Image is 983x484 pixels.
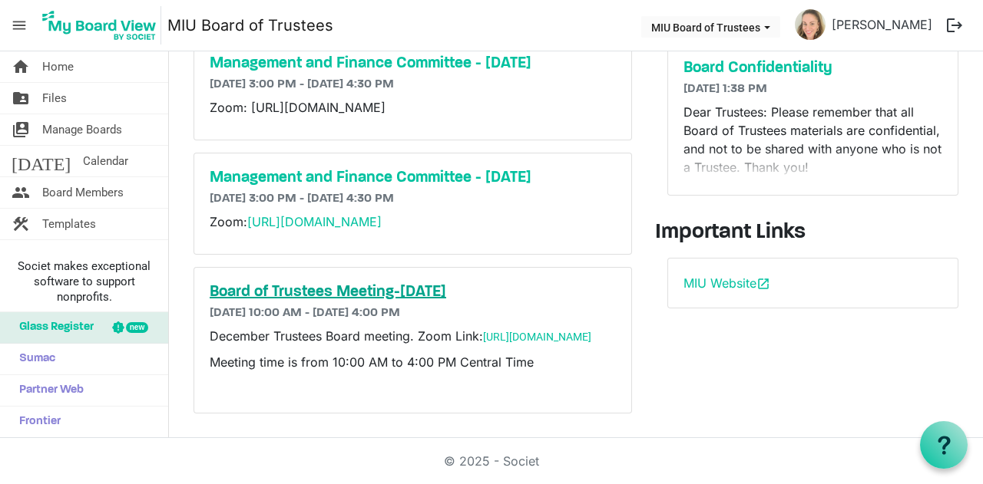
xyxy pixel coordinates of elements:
[641,16,780,38] button: MIU Board of Trustees dropdownbutton
[42,83,67,114] span: Files
[210,214,382,229] span: Zoom:
[210,283,616,301] a: Board of Trustees Meeting-[DATE]
[12,83,30,114] span: folder_shared
[210,54,616,73] a: Management and Finance Committee - [DATE]
[655,220,971,246] h3: Important Links
[826,9,938,40] a: [PERSON_NAME]
[42,209,96,239] span: Templates
[83,146,128,176] span: Calendar
[247,214,382,229] a: [URL][DOMAIN_NAME]
[210,77,616,92] h6: [DATE] 3:00 PM - [DATE] 4:30 PM
[38,6,161,44] img: My Board View Logo
[938,9,971,41] button: logout
[683,83,767,95] span: [DATE] 1:38 PM
[683,275,770,291] a: MIU Websiteopen_in_new
[210,100,386,115] span: Zoom: [URL][DOMAIN_NAME]
[210,306,616,321] h6: [DATE] 10:00 AM - [DATE] 4:00 PM
[210,192,616,206] h6: [DATE] 3:00 PM - [DATE] 4:30 PM
[483,331,591,343] a: [URL][DOMAIN_NAME]
[12,146,71,176] span: [DATE]
[12,51,30,82] span: home
[12,375,84,406] span: Partner Web
[42,51,74,82] span: Home
[210,327,616,345] p: December Trustees Board meeting. Zoom Link:
[210,354,534,370] span: Meeting time is from 10:00 AM to 4:00 PM Central Time
[756,277,770,291] span: open_in_new
[683,59,942,77] a: Board Confidentiality
[7,258,161,305] span: Societ makes exceptional software to support nonprofits.
[5,11,34,40] span: menu
[683,103,942,176] p: Dear Trustees: Please remember that all Board of Trustees materials are confidential, and not to ...
[12,114,30,145] span: switch_account
[12,177,30,208] span: people
[42,177,124,208] span: Board Members
[444,453,539,469] a: © 2025 - Societ
[12,312,94,343] span: Glass Register
[42,114,122,145] span: Manage Boards
[12,209,30,239] span: construction
[38,6,167,44] a: My Board View Logo
[12,407,61,437] span: Frontier
[12,344,55,374] span: Sumac
[210,169,616,187] a: Management and Finance Committee - [DATE]
[795,9,826,40] img: Y2IHeg6M6K6AWdlx1KetVK_Ay7hFgCZsUKfXsDQV6bwfEtvY7JvX8fnCoT1G0lSJJDTXBVDk-GCWhybeRJuv8Q_thumb.png
[126,322,148,333] div: new
[167,10,333,41] a: MIU Board of Trustees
